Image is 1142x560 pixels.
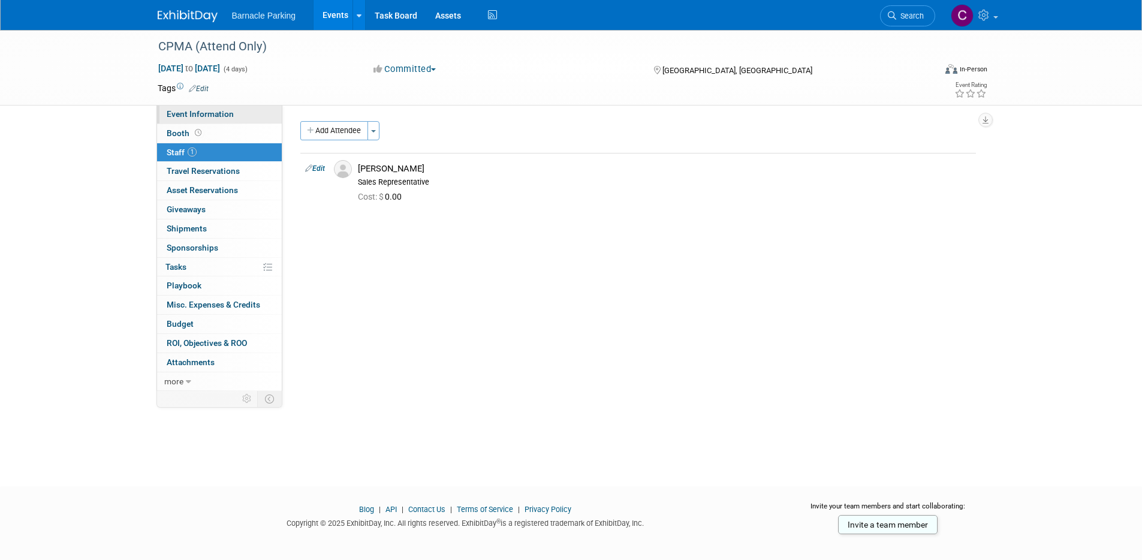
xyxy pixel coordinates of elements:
span: | [447,505,455,514]
a: Privacy Policy [525,505,571,514]
a: Blog [359,505,374,514]
a: Sponsorships [157,239,282,257]
span: 1 [188,147,197,156]
span: Travel Reservations [167,166,240,176]
span: Tasks [165,262,186,272]
td: Tags [158,82,209,94]
span: Sponsorships [167,243,218,252]
a: Booth [157,124,282,143]
div: In-Person [959,65,987,74]
a: Edit [189,85,209,93]
span: Giveaways [167,204,206,214]
button: Committed [369,63,441,76]
a: Event Information [157,105,282,124]
div: Sales Representative [358,177,971,187]
div: Event Rating [954,82,987,88]
div: Invite your team members and start collaborating: [791,501,985,519]
a: Invite a team member [838,515,938,534]
span: Budget [167,319,194,329]
a: Misc. Expenses & Credits [157,296,282,314]
a: Attachments [157,353,282,372]
a: Budget [157,315,282,333]
a: Edit [305,164,325,173]
span: Playbook [167,281,201,290]
span: Asset Reservations [167,185,238,195]
div: Event Format [864,62,988,80]
span: more [164,377,183,386]
a: Terms of Service [457,505,513,514]
span: Booth [167,128,204,138]
span: Attachments [167,357,215,367]
span: | [399,505,406,514]
a: Tasks [157,258,282,276]
a: Playbook [157,276,282,295]
sup: ® [496,518,501,525]
span: Booth not reserved yet [192,128,204,137]
span: 0.00 [358,192,406,201]
span: Shipments [167,224,207,233]
td: Personalize Event Tab Strip [237,391,258,407]
span: Event Information [167,109,234,119]
span: Staff [167,147,197,157]
a: Search [880,5,935,26]
span: ROI, Objectives & ROO [167,338,247,348]
a: Asset Reservations [157,181,282,200]
span: Misc. Expenses & Credits [167,300,260,309]
a: Contact Us [408,505,445,514]
span: [GEOGRAPHIC_DATA], [GEOGRAPHIC_DATA] [662,66,812,75]
a: ROI, Objectives & ROO [157,334,282,353]
div: [PERSON_NAME] [358,163,971,174]
a: more [157,372,282,391]
button: Add Attendee [300,121,368,140]
div: CPMA (Attend Only) [154,36,917,58]
span: to [183,64,195,73]
span: | [376,505,384,514]
img: ExhibitDay [158,10,218,22]
img: Courtney Daniel [951,4,974,27]
img: Format-Inperson.png [945,64,957,74]
a: Travel Reservations [157,162,282,180]
span: Barnacle Parking [232,11,296,20]
a: Shipments [157,219,282,238]
td: Toggle Event Tabs [257,391,282,407]
img: Associate-Profile-5.png [334,160,352,178]
a: API [385,505,397,514]
span: (4 days) [222,65,248,73]
span: Cost: $ [358,192,385,201]
div: Copyright © 2025 ExhibitDay, Inc. All rights reserved. ExhibitDay is a registered trademark of Ex... [158,515,774,529]
a: Staff1 [157,143,282,162]
span: [DATE] [DATE] [158,63,221,74]
span: Search [896,11,924,20]
span: | [515,505,523,514]
a: Giveaways [157,200,282,219]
